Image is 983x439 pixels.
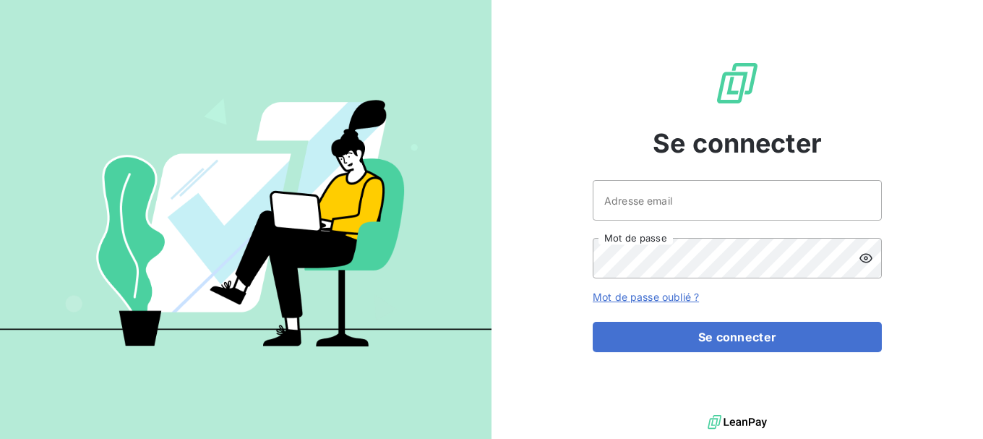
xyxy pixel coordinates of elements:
[593,180,882,221] input: placeholder
[593,291,699,303] a: Mot de passe oublié ?
[708,412,767,433] img: logo
[593,322,882,352] button: Se connecter
[714,60,760,106] img: Logo LeanPay
[653,124,822,163] span: Se connecter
